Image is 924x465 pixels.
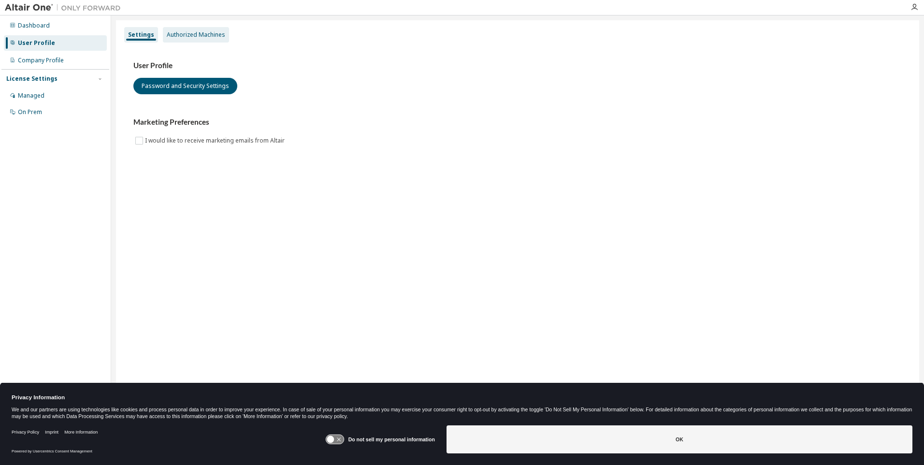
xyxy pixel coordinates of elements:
div: On Prem [18,108,42,116]
div: Settings [128,31,154,39]
h3: Marketing Preferences [133,117,902,127]
img: Altair One [5,3,126,13]
div: User Profile [18,39,55,47]
h3: User Profile [133,61,902,71]
label: I would like to receive marketing emails from Altair [145,135,287,146]
button: Password and Security Settings [133,78,237,94]
div: Managed [18,92,44,100]
div: Company Profile [18,57,64,64]
div: Dashboard [18,22,50,29]
div: License Settings [6,75,58,83]
div: Authorized Machines [167,31,225,39]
